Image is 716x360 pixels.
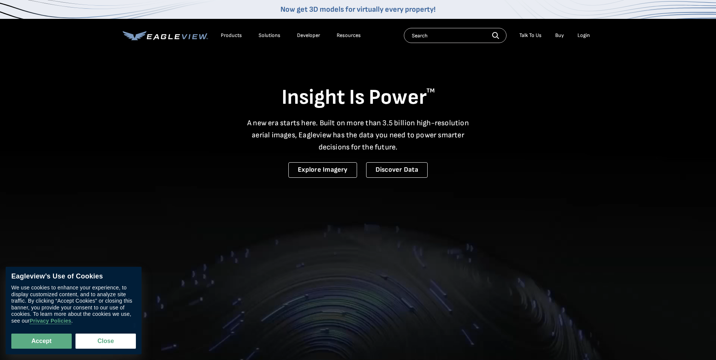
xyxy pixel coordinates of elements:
a: Buy [555,32,564,39]
input: Search [404,28,507,43]
div: Login [577,32,590,39]
div: Solutions [259,32,280,39]
div: Talk To Us [519,32,542,39]
a: Explore Imagery [288,162,357,178]
button: Close [75,334,136,349]
p: A new era starts here. Built on more than 3.5 billion high-resolution aerial images, Eagleview ha... [243,117,474,153]
button: Accept [11,334,72,349]
div: Products [221,32,242,39]
a: Now get 3D models for virtually every property! [280,5,436,14]
div: We use cookies to enhance your experience, to display customized content, and to analyze site tra... [11,285,136,324]
div: Resources [337,32,361,39]
sup: TM [427,87,435,94]
a: Discover Data [366,162,428,178]
a: Developer [297,32,320,39]
div: Eagleview’s Use of Cookies [11,272,136,281]
h1: Insight Is Power [123,85,594,111]
a: Privacy Policies [29,318,71,324]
